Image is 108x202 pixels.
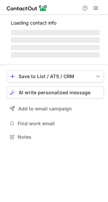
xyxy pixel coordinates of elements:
img: ContactOut v5.3.10 [7,4,47,12]
button: save-profile-one-click [7,70,104,82]
button: Find work email [7,119,104,128]
span: ‌ [11,37,100,43]
span: ‌ [11,52,100,58]
span: ‌ [11,30,100,35]
span: Add to email campaign [18,106,72,111]
p: Loading contact info [11,20,100,26]
span: ‌ [11,45,100,50]
span: Notes [18,134,101,140]
span: Find work email [18,121,101,127]
div: Save to List / ATS / CRM [19,74,92,79]
button: AI write personalized message [7,87,104,99]
button: Add to email campaign [7,103,104,115]
button: Notes [7,132,104,142]
span: AI write personalized message [19,90,90,95]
